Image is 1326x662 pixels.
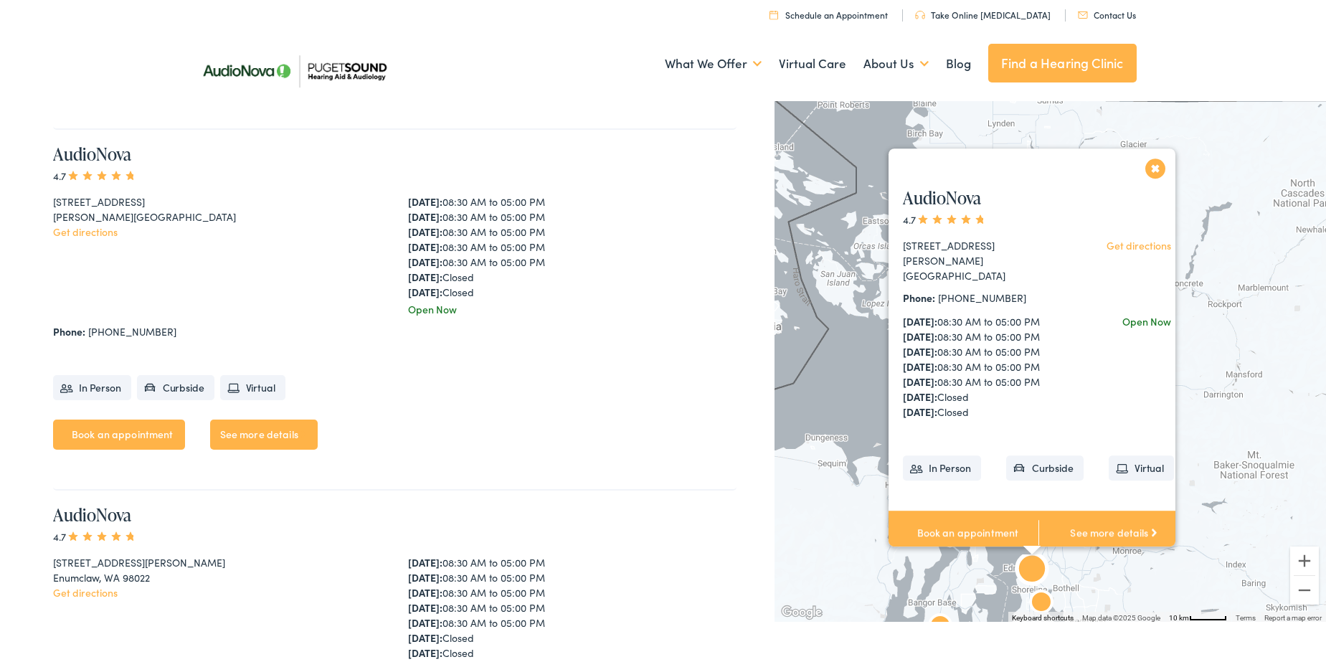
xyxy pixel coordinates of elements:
strong: [DATE]: [408,255,442,269]
strong: [DATE]: [408,224,442,239]
a: See more details [210,420,318,450]
img: utility icon [769,10,778,19]
li: Curbside [137,375,214,400]
li: Virtual [1109,455,1174,481]
li: Virtual [220,375,285,400]
button: Close [1143,156,1168,181]
a: Report a map error [1264,614,1322,622]
strong: Phone: [903,290,935,305]
strong: [DATE]: [903,374,937,389]
a: AudioNova [53,142,131,166]
strong: Phone: [53,324,85,339]
a: AudioNova [53,503,131,526]
button: Zoom out [1290,576,1319,605]
strong: [DATE]: [408,600,442,615]
div: Enumclaw, WA 98022 [53,570,381,585]
strong: [DATE]: [903,359,937,374]
strong: [DATE]: [408,194,442,209]
a: Contact Us [1078,9,1136,21]
span: 4.7 [903,212,988,227]
div: 08:30 AM to 05:00 PM 08:30 AM to 05:00 PM 08:30 AM to 05:00 PM 08:30 AM to 05:00 PM 08:30 AM to 0... [408,194,736,300]
li: In Person [53,375,131,400]
img: Google [778,603,825,622]
strong: [DATE]: [903,389,937,404]
strong: [DATE]: [903,344,937,359]
a: [PHONE_NUMBER] [938,290,1026,305]
li: Curbside [1006,455,1084,481]
div: 08:30 AM to 05:00 PM 08:30 AM to 05:00 PM 08:30 AM to 05:00 PM 08:30 AM to 05:00 PM 08:30 AM to 0... [903,314,1066,420]
a: Open this area in Google Maps (opens a new window) [778,603,825,622]
button: Keyboard shortcuts [1012,613,1074,623]
a: AudioNova [903,186,981,209]
span: Map data ©2025 Google [1082,614,1160,622]
strong: [DATE]: [903,314,937,328]
strong: [DATE]: [408,209,442,224]
div: AudioNova [1015,554,1049,589]
div: 08:30 AM to 05:00 PM 08:30 AM to 05:00 PM 08:30 AM to 05:00 PM 08:30 AM to 05:00 PM 08:30 AM to 0... [408,555,736,661]
div: AudioNova [923,610,957,645]
img: utility icon [1078,11,1088,19]
div: Open Now [408,302,736,317]
img: utility icon [915,11,925,19]
a: Terms [1236,614,1256,622]
strong: [DATE]: [408,570,442,585]
a: Schedule an Appointment [769,9,888,21]
a: Book an appointment [889,511,1038,555]
a: Get directions [53,585,118,600]
div: [STREET_ADDRESS] [53,194,381,209]
div: [PERSON_NAME][GEOGRAPHIC_DATA] [53,209,381,224]
div: Open Now [1123,314,1172,329]
strong: [DATE]: [408,270,442,284]
div: [PERSON_NAME][GEOGRAPHIC_DATA] [903,253,1066,283]
a: Book an appointment [53,420,185,450]
a: Take Online [MEDICAL_DATA] [915,9,1051,21]
a: Find a Hearing Clinic [988,44,1137,82]
a: Blog [946,37,971,90]
a: What We Offer [665,37,762,90]
a: Get directions [53,224,118,239]
div: AudioNova [1024,587,1059,621]
button: Zoom in [1290,547,1319,575]
strong: [DATE]: [408,555,442,569]
strong: [DATE]: [903,405,937,419]
strong: [DATE]: [408,240,442,254]
div: [STREET_ADDRESS][PERSON_NAME] [53,555,381,570]
strong: [DATE]: [408,585,442,600]
strong: [DATE]: [408,646,442,660]
span: 4.7 [53,169,138,183]
li: In Person [903,455,981,481]
a: Virtual Care [779,37,846,90]
button: Map Scale: 10 km per 49 pixels [1165,612,1231,622]
span: 10 km [1169,614,1189,622]
a: About Us [863,37,929,90]
span: 4.7 [53,529,138,544]
strong: [DATE]: [408,615,442,630]
a: [PHONE_NUMBER] [88,324,176,339]
strong: [DATE]: [408,285,442,299]
a: See more details [1038,511,1188,555]
strong: [DATE]: [903,329,937,344]
a: Get directions [1107,238,1172,252]
div: [STREET_ADDRESS] [903,238,1066,253]
strong: [DATE]: [408,630,442,645]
